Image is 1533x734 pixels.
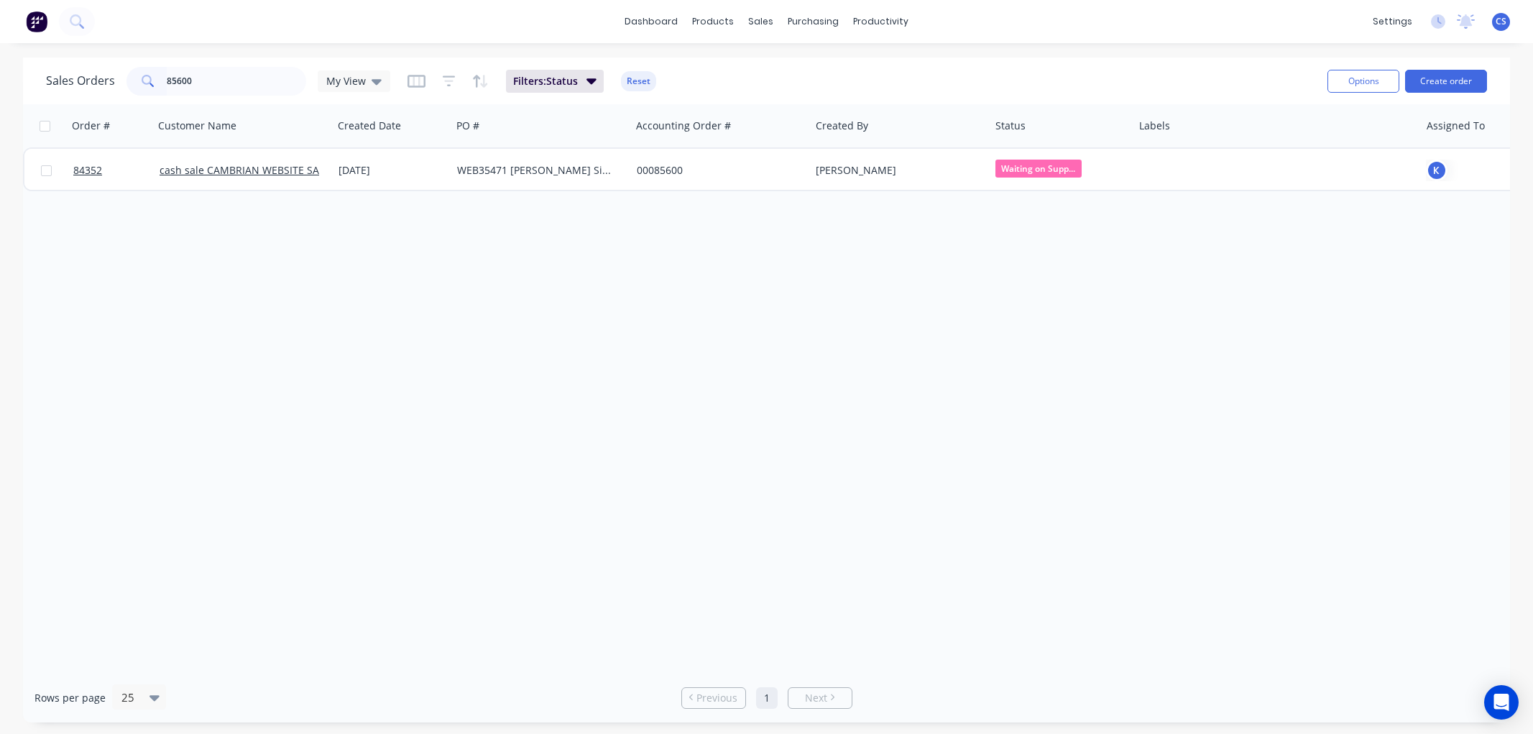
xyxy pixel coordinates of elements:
button: Options [1327,70,1399,93]
div: Accounting Order # [636,119,731,133]
span: Next [805,691,827,705]
div: [PERSON_NAME] [816,163,975,178]
button: K [1426,160,1447,181]
div: Labels [1139,119,1170,133]
div: sales [741,11,781,32]
div: Created Date [338,119,401,133]
div: Open Intercom Messenger [1484,685,1519,720]
h1: Sales Orders [46,74,115,88]
a: 84352 [73,149,160,192]
div: productivity [846,11,916,32]
button: Create order [1405,70,1487,93]
div: Assigned To [1427,119,1485,133]
span: Waiting on Supp... [995,160,1082,178]
span: Filters: Status [513,74,578,88]
a: Next page [788,691,852,705]
button: Reset [621,71,656,91]
a: Previous page [682,691,745,705]
div: 00085600 [637,163,796,178]
span: CS [1496,15,1506,28]
button: Filters:Status [506,70,604,93]
a: dashboard [617,11,685,32]
span: My View [326,73,366,88]
div: settings [1366,11,1419,32]
div: PO # [456,119,479,133]
span: Rows per page [34,691,106,705]
a: Page 1 is your current page [756,687,778,709]
div: purchasing [781,11,846,32]
span: 84352 [73,163,102,178]
a: cash sale CAMBRIAN WEBSITE SALES [160,163,336,177]
div: Created By [816,119,868,133]
span: Previous [696,691,737,705]
div: [DATE] [339,163,446,178]
div: Order # [72,119,110,133]
div: WEB35471 [PERSON_NAME] Signs [457,163,617,178]
ul: Pagination [676,687,858,709]
div: products [685,11,741,32]
img: Factory [26,11,47,32]
input: Search... [167,67,307,96]
div: Status [995,119,1026,133]
div: Customer Name [158,119,236,133]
